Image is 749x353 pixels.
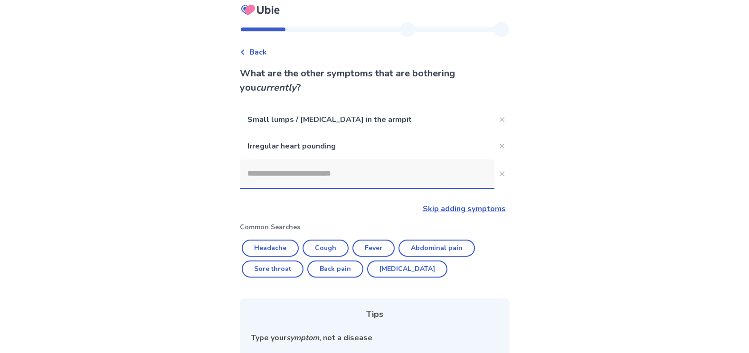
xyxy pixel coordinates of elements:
[251,332,498,344] div: Type your , not a disease
[398,240,475,257] button: Abdominal pain
[242,240,299,257] button: Headache
[240,106,494,133] p: Small lumps / [MEDICAL_DATA] in the armpit
[240,159,494,188] input: Close
[256,81,296,94] i: currently
[423,204,506,214] a: Skip adding symptoms
[286,333,319,343] i: symptom
[251,308,498,321] div: Tips
[249,46,267,58] span: Back
[303,240,349,257] button: Cough
[240,222,510,232] p: Common Searches
[240,133,494,159] p: Irregular heart pounding
[494,166,510,181] button: Close
[367,260,447,278] button: [MEDICAL_DATA]
[240,66,510,95] p: What are the other symptoms that are bothering you ?
[242,260,303,278] button: Sore throat
[307,260,363,278] button: Back pain
[352,240,395,257] button: Fever
[494,139,510,154] button: Close
[494,112,510,127] button: Close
